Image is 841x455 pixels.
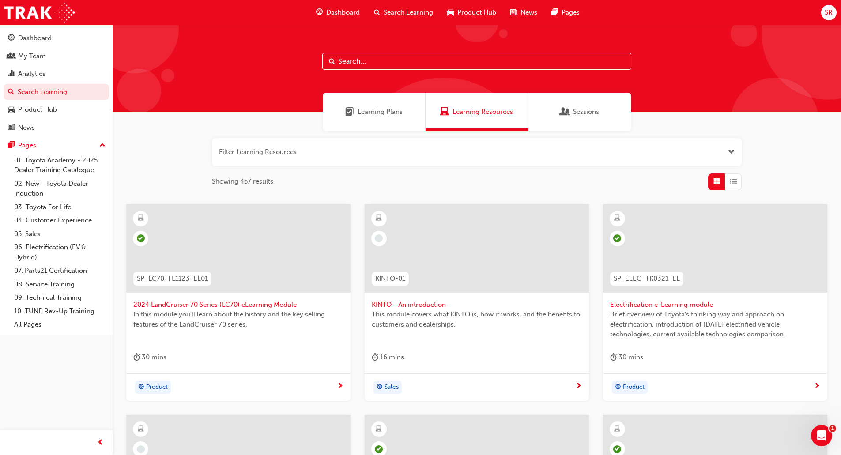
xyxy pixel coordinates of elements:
[138,382,144,393] span: target-icon
[4,30,109,46] a: Dashboard
[11,318,109,331] a: All Pages
[4,66,109,82] a: Analytics
[4,48,109,64] a: My Team
[146,382,168,392] span: Product
[11,154,109,177] a: 01. Toyota Academy - 2025 Dealer Training Catalogue
[365,204,589,401] a: KINTO-01KINTO - An introductionThis module covers what KINTO is, how it works, and the benefits t...
[8,34,15,42] span: guage-icon
[376,424,382,435] span: learningResourceType_ELEARNING-icon
[821,5,837,20] button: SR
[8,53,15,60] span: people-icon
[372,352,378,363] span: duration-icon
[4,120,109,136] a: News
[814,383,820,391] span: next-icon
[440,107,449,117] span: Learning Resources
[603,204,827,401] a: SP_ELEC_TK0321_ELElectrification e-Learning moduleBrief overview of Toyota’s thinking way and app...
[137,274,208,284] span: SP_LC70_FL1123_EL01
[11,264,109,278] a: 07. Parts21 Certification
[453,107,513,117] span: Learning Resources
[385,382,399,392] span: Sales
[4,3,75,23] img: Trak
[503,4,544,22] a: news-iconNews
[610,300,820,310] span: Electrification e-Learning module
[623,382,645,392] span: Product
[337,383,343,391] span: next-icon
[11,241,109,264] a: 06. Electrification (EV & Hybrid)
[358,107,403,117] span: Learning Plans
[18,105,57,115] div: Product Hub
[544,4,587,22] a: pages-iconPages
[375,274,405,284] span: KINTO-01
[610,309,820,339] span: Brief overview of Toyota’s thinking way and approach on electrification, introduction of [DATE] e...
[18,51,46,61] div: My Team
[372,309,582,329] span: This module covers what KINTO is, how it works, and the benefits to customers and dealerships.
[610,352,643,363] div: 30 mins
[374,7,380,18] span: search-icon
[11,305,109,318] a: 10. TUNE Rev-Up Training
[440,4,503,22] a: car-iconProduct Hub
[562,8,580,18] span: Pages
[18,123,35,133] div: News
[326,8,360,18] span: Dashboard
[614,424,620,435] span: learningResourceType_ELEARNING-icon
[426,93,528,131] a: Learning ResourcesLearning Resources
[811,425,832,446] iframe: Intercom live chat
[323,93,426,131] a: Learning PlansLearning Plans
[447,7,454,18] span: car-icon
[137,445,145,453] span: learningRecordVerb_NONE-icon
[375,445,383,453] span: learningRecordVerb_COMPLETE-icon
[4,84,109,100] a: Search Learning
[457,8,496,18] span: Product Hub
[728,147,735,157] button: Open the filter
[133,300,343,310] span: 2024 LandCruiser 70 Series (LC70) eLearning Module
[8,142,15,150] span: pages-icon
[367,4,440,22] a: search-iconSearch Learning
[573,107,599,117] span: Sessions
[384,8,433,18] span: Search Learning
[4,137,109,154] button: Pages
[329,56,335,67] span: Search
[372,300,582,310] span: KINTO - An introduction
[8,124,15,132] span: news-icon
[614,274,680,284] span: SP_ELEC_TK0321_EL
[138,424,144,435] span: learningResourceType_ELEARNING-icon
[510,7,517,18] span: news-icon
[614,213,620,224] span: learningResourceType_ELEARNING-icon
[551,7,558,18] span: pages-icon
[829,425,836,432] span: 1
[8,70,15,78] span: chart-icon
[613,234,621,242] span: learningRecordVerb_COMPLETE-icon
[137,234,145,242] span: learningRecordVerb_PASS-icon
[520,8,537,18] span: News
[97,437,104,448] span: prev-icon
[345,107,354,117] span: Learning Plans
[18,69,45,79] div: Analytics
[316,7,323,18] span: guage-icon
[615,382,621,393] span: target-icon
[8,106,15,114] span: car-icon
[4,102,109,118] a: Product Hub
[126,204,351,401] a: SP_LC70_FL1123_EL012024 LandCruiser 70 Series (LC70) eLearning ModuleIn this module you'll learn ...
[309,4,367,22] a: guage-iconDashboard
[18,33,52,43] div: Dashboard
[138,213,144,224] span: learningResourceType_ELEARNING-icon
[575,383,582,391] span: next-icon
[11,291,109,305] a: 09. Technical Training
[18,140,36,150] div: Pages
[212,177,273,187] span: Showing 457 results
[730,177,737,187] span: List
[376,213,382,224] span: learningResourceType_ELEARNING-icon
[322,53,631,70] input: Search...
[99,140,106,151] span: up-icon
[713,177,720,187] span: Grid
[825,8,833,18] span: SR
[133,352,166,363] div: 30 mins
[11,278,109,291] a: 08. Service Training
[11,227,109,241] a: 05. Sales
[375,234,383,242] span: learningRecordVerb_NONE-icon
[610,352,617,363] span: duration-icon
[11,200,109,214] a: 03. Toyota For Life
